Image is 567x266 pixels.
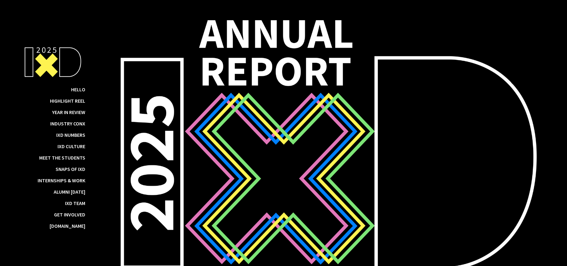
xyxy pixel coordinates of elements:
a: Year in Review [52,109,85,115]
a: Meet the Students [39,154,85,161]
a: [DOMAIN_NAME] [50,223,85,229]
a: Alumni [DATE] [54,189,85,195]
a: Industry ConX [50,120,85,127]
a: Get Involved [54,211,85,218]
a: Internships & Work [38,177,85,184]
a: IxD Team [65,200,85,206]
a: IxD Numbers [56,132,85,138]
a: Snaps of IxD [56,166,85,172]
a: IxD Culture [57,143,85,149]
a: Highlight Reel [50,98,85,104]
a: Hello [71,86,85,93]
